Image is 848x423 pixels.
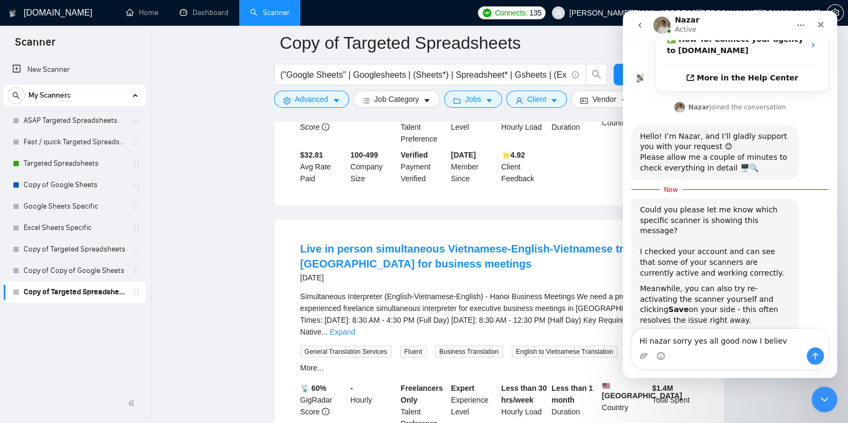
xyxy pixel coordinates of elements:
span: ... [321,328,328,336]
span: search [8,92,24,99]
a: Expand [330,328,355,336]
span: My Scanners [28,85,71,106]
span: user [515,97,523,105]
a: searchScanner [250,8,290,17]
span: holder [132,266,141,275]
b: Verified [401,151,428,159]
img: 🇺🇸 [602,382,610,390]
a: ASAP Targeted Spreadsheets [24,110,126,131]
input: Search Freelance Jobs... [281,68,567,81]
span: Fluent [400,346,426,358]
b: Less than 1 month [551,384,593,404]
b: Freelancers Only [401,384,443,404]
span: General Translation Services [300,346,392,358]
b: [DATE] [451,151,476,159]
span: Scanner [6,34,64,57]
span: caret-down [485,97,493,105]
b: - [350,384,353,392]
div: Could you please let me know which specific scanner is showing this message?​I checked your accou... [9,188,176,348]
img: logo [9,5,17,22]
span: caret-down [550,97,558,105]
a: Fast / quick Targeted Spreadsheets [24,131,126,153]
span: holder [132,116,141,125]
button: setting [827,4,844,21]
a: Targeted Spreadsheets [24,153,126,174]
a: dashboardDashboard [180,8,228,17]
a: More... [300,363,324,372]
li: My Scanners [4,85,146,303]
span: caret-down [621,97,628,105]
li: New Scanner [4,59,146,80]
button: Upload attachment [17,341,25,350]
a: Copy of Targeted Spreadsheets [24,239,126,260]
button: settingAdvancedcaret-down [274,91,349,108]
span: Business Translation [435,346,503,358]
span: info-circle [322,408,329,415]
div: I checked your account and can see that some of your scanners are currently active and working co... [17,236,167,268]
span: folder [453,97,461,105]
span: holder [132,202,141,211]
span: holder [132,245,141,254]
button: search [8,87,25,104]
a: Copy of Google Sheets [24,174,126,196]
b: 100-499 [350,151,378,159]
div: Meanwhile, you can also try re-activating the scanner yourself and clicking on your side - this o... [17,273,167,315]
span: Advanced [295,93,328,105]
iframe: Intercom live chat [623,11,837,378]
textarea: Message… [9,318,205,337]
span: info-circle [572,71,579,78]
span: search [586,70,607,79]
span: holder [132,224,141,232]
button: folderJobscaret-down [444,91,502,108]
a: Excel Sheets Specific [24,217,126,239]
a: Google Sheets Specific [24,196,126,217]
span: Client [527,93,547,105]
b: ⭐️ 4.92 [502,151,525,159]
span: bars [363,97,370,105]
button: idcardVendorcaret-down [571,91,637,108]
span: holder [132,159,141,168]
a: Copy of Targeted Spreadsheets [24,281,126,303]
a: setting [827,9,844,17]
span: Job Category [374,93,419,105]
span: caret-down [423,97,431,105]
div: Simultaneous Interpreter (English-Vietnamese-English) - Hanoi Business Meetings We need a profess... [300,291,698,338]
button: Save [614,64,666,85]
div: Payment Verified [399,149,449,184]
div: Client Feedback [499,149,550,184]
button: search [586,64,607,85]
span: Connects: [495,7,527,19]
b: [GEOGRAPHIC_DATA] [602,382,682,400]
span: holder [132,288,141,296]
iframe: Intercom live chat [812,387,837,412]
a: homeHome [126,8,158,17]
b: $ 1.4M [652,384,673,392]
input: Scanner name... [280,29,703,56]
b: Expert [451,384,475,392]
img: upwork-logo.png [483,9,491,17]
b: $32.81 [300,151,323,159]
button: barsJob Categorycaret-down [353,91,440,108]
span: holder [132,181,141,189]
button: userClientcaret-down [506,91,567,108]
span: caret-down [333,97,340,105]
span: double-left [128,398,138,409]
span: Vendor [592,93,616,105]
span: holder [132,138,141,146]
b: Save [46,294,66,303]
div: Avg Rate Paid [298,149,349,184]
div: Company Size [348,149,399,184]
